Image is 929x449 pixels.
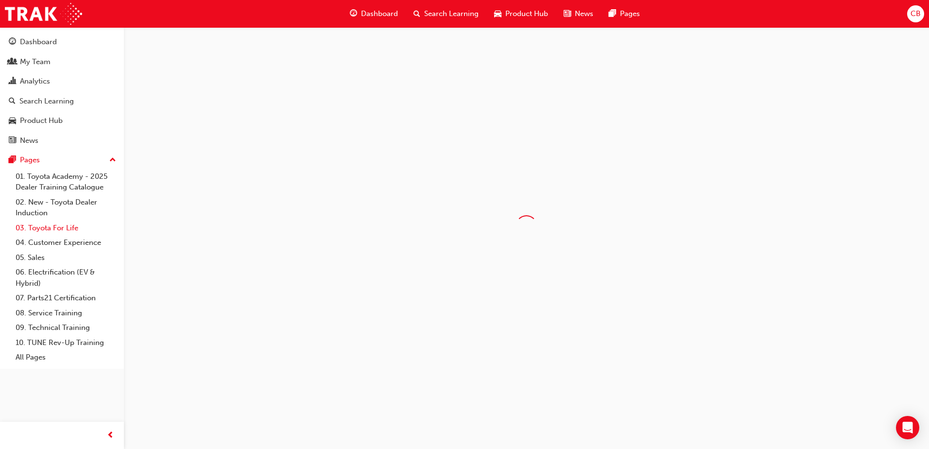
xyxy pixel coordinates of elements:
[4,72,120,90] a: Analytics
[413,8,420,20] span: search-icon
[12,235,120,250] a: 04. Customer Experience
[19,96,74,107] div: Search Learning
[20,135,38,146] div: News
[20,115,63,126] div: Product Hub
[12,221,120,236] a: 03. Toyota For Life
[12,250,120,265] a: 05. Sales
[896,416,919,439] div: Open Intercom Messenger
[575,8,593,19] span: News
[601,4,648,24] a: pages-iconPages
[556,4,601,24] a: news-iconNews
[9,156,16,165] span: pages-icon
[12,320,120,335] a: 09. Technical Training
[361,8,398,19] span: Dashboard
[424,8,479,19] span: Search Learning
[342,4,406,24] a: guage-iconDashboard
[4,112,120,130] a: Product Hub
[20,36,57,48] div: Dashboard
[9,77,16,86] span: chart-icon
[12,265,120,291] a: 06. Electrification (EV & Hybrid)
[12,306,120,321] a: 08. Service Training
[4,53,120,71] a: My Team
[4,151,120,169] button: Pages
[505,8,548,19] span: Product Hub
[20,56,51,68] div: My Team
[109,154,116,167] span: up-icon
[20,76,50,87] div: Analytics
[12,169,120,195] a: 01. Toyota Academy - 2025 Dealer Training Catalogue
[4,31,120,151] button: DashboardMy TeamAnalyticsSearch LearningProduct HubNews
[406,4,486,24] a: search-iconSearch Learning
[12,291,120,306] a: 07. Parts21 Certification
[9,117,16,125] span: car-icon
[9,58,16,67] span: people-icon
[12,335,120,350] a: 10. TUNE Rev-Up Training
[350,8,357,20] span: guage-icon
[20,155,40,166] div: Pages
[9,137,16,145] span: news-icon
[4,132,120,150] a: News
[9,97,16,106] span: search-icon
[907,5,924,22] button: CB
[107,430,114,442] span: prev-icon
[911,8,921,19] span: CB
[4,33,120,51] a: Dashboard
[620,8,640,19] span: Pages
[494,8,501,20] span: car-icon
[12,195,120,221] a: 02. New - Toyota Dealer Induction
[486,4,556,24] a: car-iconProduct Hub
[4,92,120,110] a: Search Learning
[9,38,16,47] span: guage-icon
[5,3,82,25] img: Trak
[564,8,571,20] span: news-icon
[609,8,616,20] span: pages-icon
[12,350,120,365] a: All Pages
